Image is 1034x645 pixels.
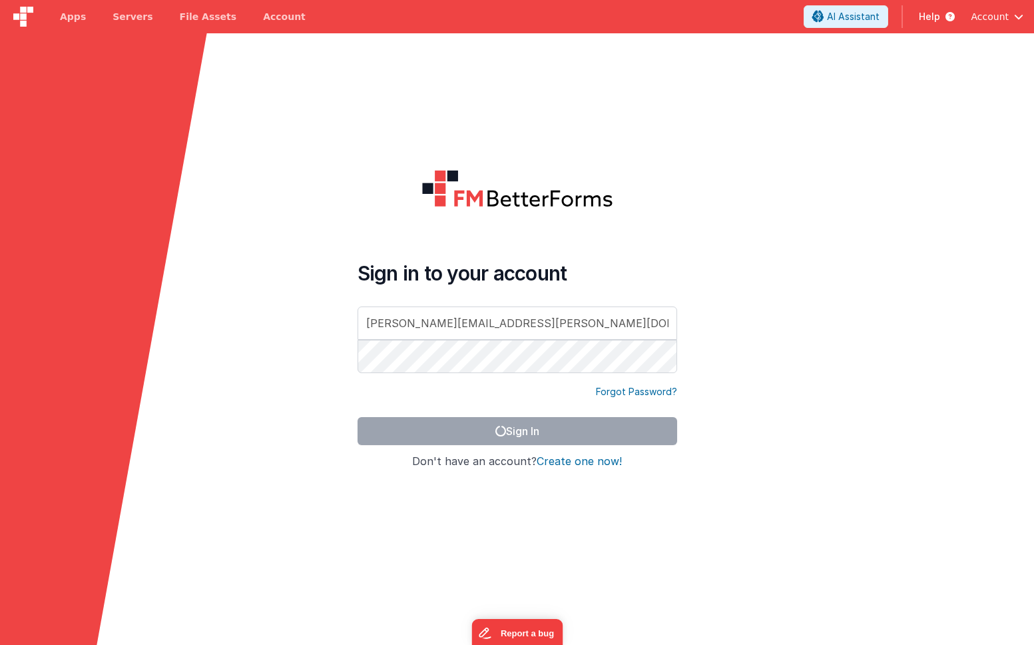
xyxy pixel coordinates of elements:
[180,10,237,23] span: File Assets
[804,5,888,28] button: AI Assistant
[358,261,677,285] h4: Sign in to your account
[358,307,677,340] input: Email Address
[971,10,1009,23] span: Account
[113,10,152,23] span: Servers
[596,385,677,398] a: Forgot Password?
[60,10,86,23] span: Apps
[537,456,622,468] button: Create one now!
[827,10,880,23] span: AI Assistant
[358,417,677,445] button: Sign In
[358,456,677,468] h4: Don't have an account?
[919,10,940,23] span: Help
[971,10,1023,23] button: Account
